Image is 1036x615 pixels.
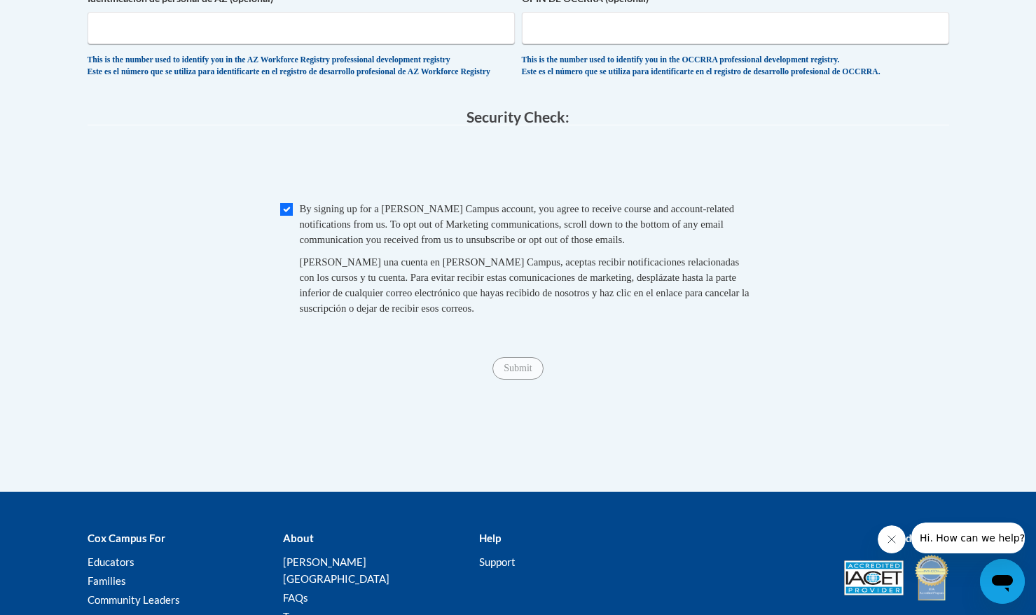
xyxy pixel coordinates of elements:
[878,525,906,553] iframe: Close message
[914,553,949,602] img: IDA® Accredited
[283,532,314,544] b: About
[911,523,1025,553] iframe: Message from company
[479,532,501,544] b: Help
[300,203,735,245] span: By signing up for a [PERSON_NAME] Campus account, you agree to receive course and account-related...
[300,256,750,314] span: [PERSON_NAME] una cuenta en [PERSON_NAME] Campus, aceptas recibir notificaciones relacionadas con...
[492,357,543,380] input: Submit
[88,532,165,544] b: Cox Campus For
[88,55,515,78] div: This is the number used to identify you in the AZ Workforce Registry professional development reg...
[88,555,134,568] a: Educators
[522,55,949,78] div: This is the number used to identify you in the OCCRRA professional development registry. Este es ...
[479,555,516,568] a: Support
[88,593,180,606] a: Community Leaders
[283,555,389,585] a: [PERSON_NAME][GEOGRAPHIC_DATA]
[844,560,904,595] img: Accredited IACET® Provider
[283,591,308,604] a: FAQs
[467,108,569,125] span: Security Check:
[88,574,126,587] a: Families
[412,139,625,194] iframe: reCAPTCHA
[980,559,1025,604] iframe: Button to launch messaging window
